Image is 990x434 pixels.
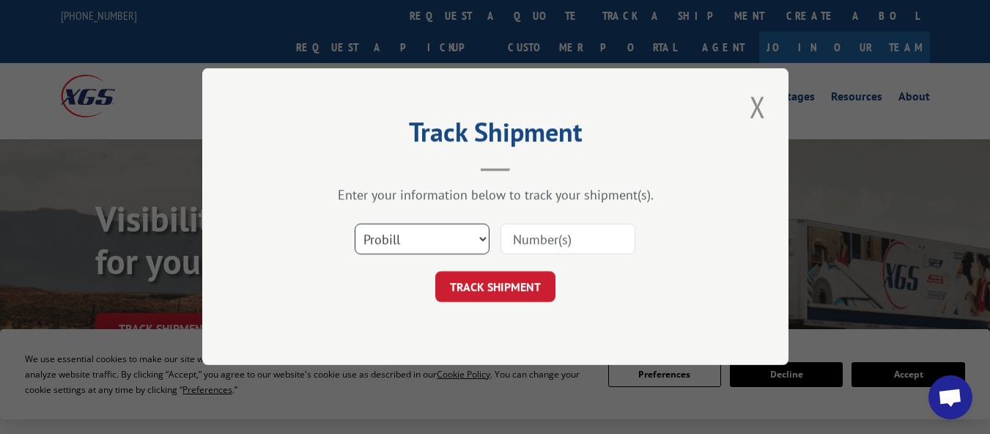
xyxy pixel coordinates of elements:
a: Open chat [928,375,972,419]
button: Close modal [745,87,770,127]
button: TRACK SHIPMENT [435,272,555,303]
div: Enter your information below to track your shipment(s). [276,187,715,204]
input: Number(s) [500,224,635,255]
h2: Track Shipment [276,122,715,150]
